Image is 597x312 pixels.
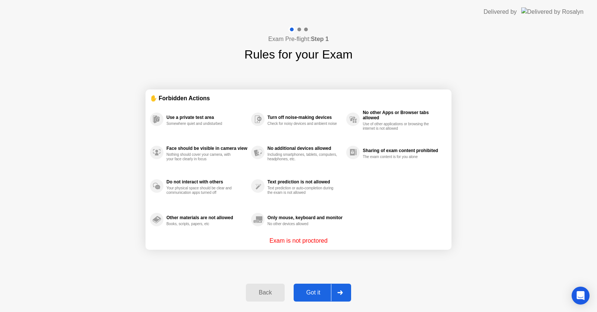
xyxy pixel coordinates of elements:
div: Nothing should cover your camera, with your face clearly in focus [166,152,237,161]
div: ✋ Forbidden Actions [150,94,447,103]
div: Do not interact with others [166,179,247,185]
div: The exam content is for you alone [363,155,433,159]
div: No other Apps or Browser tabs allowed [363,110,443,120]
div: Other materials are not allowed [166,215,247,220]
div: Your physical space should be clear and communication apps turned off [166,186,237,195]
div: Face should be visible in camera view [166,146,247,151]
div: Text prediction or auto-completion during the exam is not allowed [268,186,338,195]
div: Back [248,289,282,296]
p: Exam is not proctored [269,236,328,245]
h4: Exam Pre-flight: [268,35,329,44]
img: Delivered by Rosalyn [521,7,584,16]
div: Somewhere quiet and undisturbed [166,122,237,126]
button: Got it [294,284,351,302]
b: Step 1 [311,36,329,42]
div: Got it [296,289,331,296]
div: Only mouse, keyboard and monitor [268,215,343,220]
div: Delivered by [484,7,517,16]
h1: Rules for your Exam [244,45,353,63]
div: Sharing of exam content prohibited [363,148,443,153]
div: Books, scripts, papers, etc [166,222,237,226]
div: Check for noisy devices and ambient noise [268,122,338,126]
div: Text prediction is not allowed [268,179,343,185]
div: Use a private test area [166,115,247,120]
div: Open Intercom Messenger [572,287,590,305]
div: Including smartphones, tablets, computers, headphones, etc. [268,152,338,161]
div: Use of other applications or browsing the internet is not allowed [363,122,433,131]
div: Turn off noise-making devices [268,115,343,120]
div: No additional devices allowed [268,146,343,151]
button: Back [246,284,284,302]
div: No other devices allowed [268,222,338,226]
